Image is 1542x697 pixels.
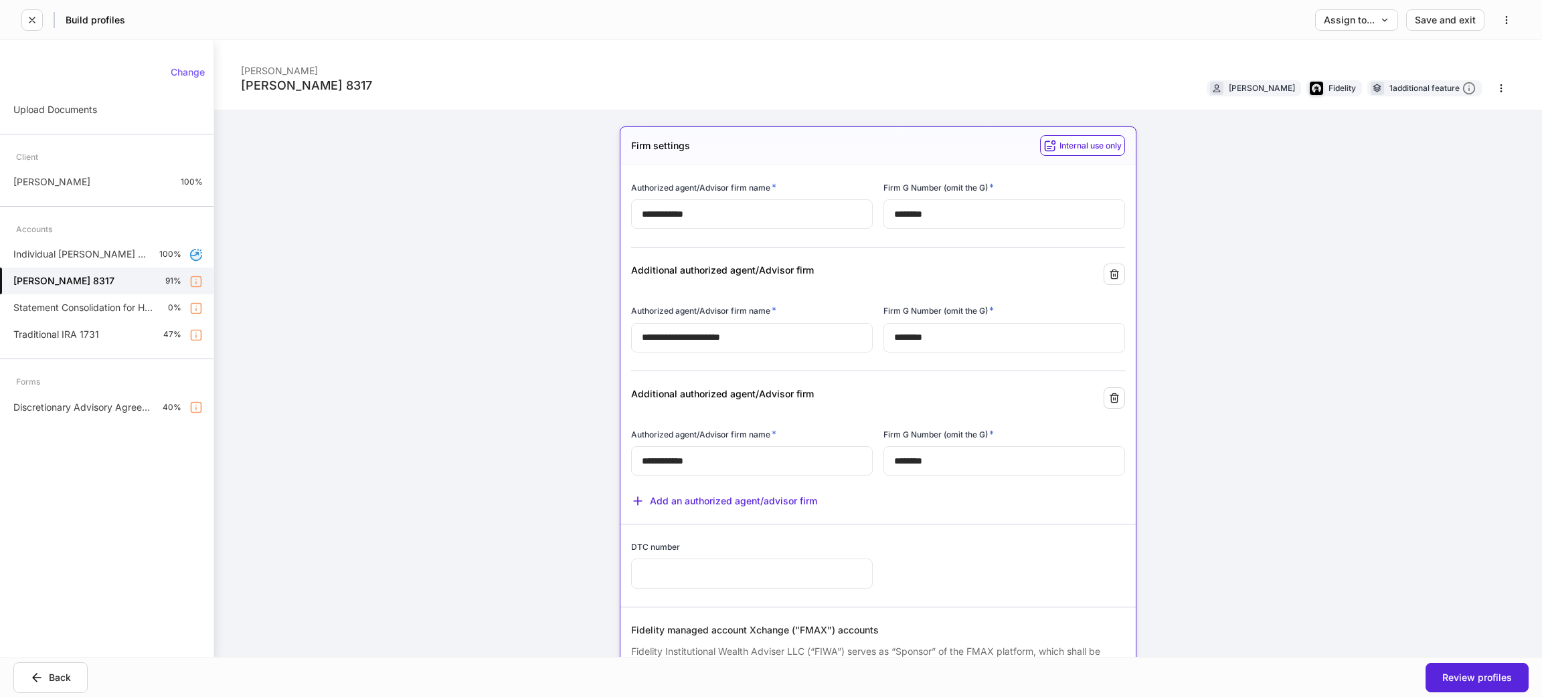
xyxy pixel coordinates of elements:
div: Review profiles [1442,673,1512,682]
div: Fidelity [1329,82,1356,94]
h5: Build profiles [66,13,125,27]
button: Back [13,662,88,693]
p: Upload Documents [13,103,97,116]
h5: Firm settings [631,139,690,153]
h6: DTC number [631,540,680,553]
button: Assign to... [1315,9,1398,31]
p: Statement Consolidation for Households [13,301,157,314]
div: 1 additional feature [1389,82,1476,96]
div: [PERSON_NAME] [1229,82,1295,94]
div: Assign to... [1324,15,1389,25]
p: Individual [PERSON_NAME] 0581 [13,247,149,261]
h5: [PERSON_NAME] 8317 [13,274,114,288]
div: [PERSON_NAME] [241,56,372,78]
button: Review profiles [1426,663,1529,692]
p: 0% [168,302,181,313]
button: Change [162,62,213,83]
button: Save and exit [1406,9,1484,31]
p: 91% [165,276,181,286]
button: Add an authorized agent/advisor firm [631,494,817,508]
h6: Firm G Number (omit the G) [883,181,994,194]
h6: Internal use only [1059,139,1122,152]
p: 100% [181,177,203,187]
p: 40% [163,402,181,413]
p: Traditional IRA 1731 [13,328,99,341]
span: Fidelity Institutional Wealth Adviser LLC (“FIWA”) serves as “Sponsor” of the FMAX platform, whic... [631,645,1124,697]
p: 100% [159,249,181,260]
p: [PERSON_NAME] [13,175,90,189]
p: 47% [163,329,181,340]
div: Forms [16,370,40,393]
div: Accounts [16,217,52,241]
p: Discretionary Advisory Agreement: Client Wrap Fee [13,401,152,414]
h6: Firm G Number (omit the G) [883,427,994,441]
div: Additional authorized agent/Advisor firm [631,387,957,401]
div: Fidelity managed account Xchange ("FMAX") accounts [631,623,1125,637]
h6: Firm G Number (omit the G) [883,304,994,317]
div: Save and exit [1415,15,1476,25]
h6: Authorized agent/Advisor firm name [631,181,776,194]
div: Additional authorized agent/Advisor firm [631,264,957,277]
div: Change [171,68,205,77]
div: [PERSON_NAME] 8317 [241,78,372,94]
div: Back [30,671,71,684]
h6: Authorized agent/Advisor firm name [631,304,776,317]
div: Client [16,145,38,169]
h6: Authorized agent/Advisor firm name [631,427,776,441]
